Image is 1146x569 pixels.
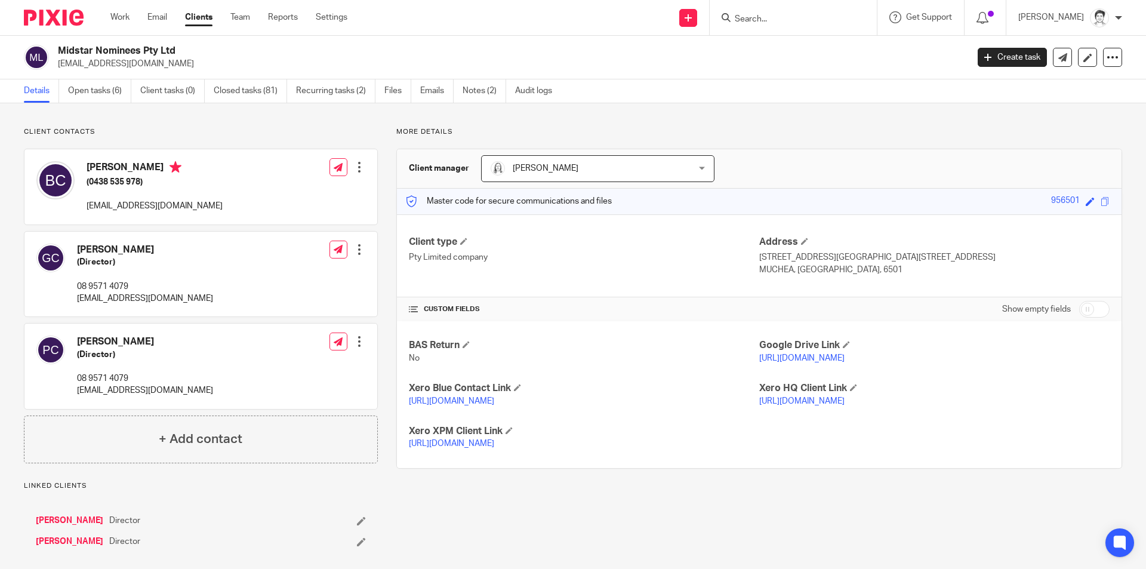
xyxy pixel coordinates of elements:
[409,439,494,448] a: [URL][DOMAIN_NAME]
[77,373,213,385] p: 08 9571 4079
[759,354,845,362] a: [URL][DOMAIN_NAME]
[170,161,181,173] i: Primary
[409,425,759,438] h4: Xero XPM Client Link
[87,161,223,176] h4: [PERSON_NAME]
[147,11,167,23] a: Email
[77,281,213,293] p: 08 9571 4079
[409,397,494,405] a: [URL][DOMAIN_NAME]
[109,536,140,548] span: Director
[734,14,841,25] input: Search
[1002,303,1071,315] label: Show empty fields
[77,349,213,361] h5: (Director)
[268,11,298,23] a: Reports
[77,385,213,396] p: [EMAIL_ADDRESS][DOMAIN_NAME]
[24,481,378,491] p: Linked clients
[68,79,131,103] a: Open tasks (6)
[159,430,242,448] h4: + Add contact
[513,164,578,173] span: [PERSON_NAME]
[409,236,759,248] h4: Client type
[36,244,65,272] img: svg%3E
[24,79,59,103] a: Details
[1090,8,1109,27] img: Julie%20Wainwright.jpg
[77,336,213,348] h4: [PERSON_NAME]
[759,251,1110,263] p: [STREET_ADDRESS][GEOGRAPHIC_DATA][STREET_ADDRESS]
[759,397,845,405] a: [URL][DOMAIN_NAME]
[759,382,1110,395] h4: Xero HQ Client Link
[906,13,952,21] span: Get Support
[185,11,212,23] a: Clients
[406,195,612,207] p: Master code for secure communications and files
[36,536,103,548] a: [PERSON_NAME]
[316,11,347,23] a: Settings
[1051,195,1080,208] div: 956501
[58,58,960,70] p: [EMAIL_ADDRESS][DOMAIN_NAME]
[36,515,103,527] a: [PERSON_NAME]
[87,200,223,212] p: [EMAIL_ADDRESS][DOMAIN_NAME]
[109,515,140,527] span: Director
[58,45,780,57] h2: Midstar Nominees Pty Ltd
[759,236,1110,248] h4: Address
[384,79,411,103] a: Files
[36,336,65,364] img: svg%3E
[296,79,375,103] a: Recurring tasks (2)
[978,48,1047,67] a: Create task
[463,79,506,103] a: Notes (2)
[24,10,84,26] img: Pixie
[77,244,213,256] h4: [PERSON_NAME]
[77,256,213,268] h5: (Director)
[759,339,1110,352] h4: Google Drive Link
[409,382,759,395] h4: Xero Blue Contact Link
[1018,11,1084,23] p: [PERSON_NAME]
[409,354,420,362] span: No
[140,79,205,103] a: Client tasks (0)
[24,127,378,137] p: Client contacts
[110,11,130,23] a: Work
[214,79,287,103] a: Closed tasks (81)
[409,305,759,314] h4: CUSTOM FIELDS
[77,293,213,305] p: [EMAIL_ADDRESS][DOMAIN_NAME]
[409,339,759,352] h4: BAS Return
[759,264,1110,276] p: MUCHEA, [GEOGRAPHIC_DATA], 6501
[409,251,759,263] p: Pty Limited company
[36,161,75,199] img: svg%3E
[396,127,1122,137] p: More details
[491,161,505,176] img: Eleanor%20Shakeshaft.jpg
[230,11,250,23] a: Team
[409,162,469,174] h3: Client manager
[24,45,49,70] img: svg%3E
[420,79,454,103] a: Emails
[87,176,223,188] h5: (0438 535 978)
[515,79,561,103] a: Audit logs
